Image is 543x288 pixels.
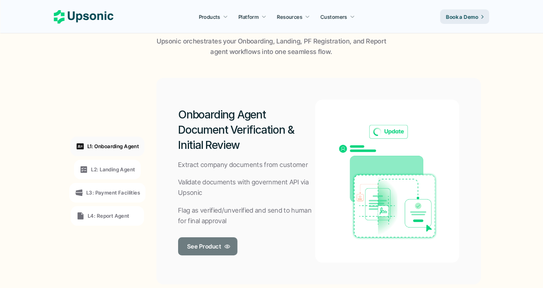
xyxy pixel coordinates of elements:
[91,166,135,173] p: L2: Landing Agent
[178,177,315,198] p: Validate documents with government API via Upsonic
[87,142,139,150] p: L1: Onboarding Agent
[88,212,129,220] p: L4: Report Agent
[446,13,478,21] p: Book a Demo
[238,13,259,21] p: Platform
[194,10,232,23] a: Products
[178,107,315,153] h2: Onboarding Agent Document Verification & Initial Review
[178,205,315,226] p: Flag as verified/unverified and send to human for final approval
[440,9,489,24] a: Book a Demo
[154,36,390,57] p: Upsonic orchestrates your Onboarding, Landing, PF Registration, and Report agent workflows into o...
[187,241,221,251] p: See Product
[86,189,140,196] p: L3: Payment Facilities
[199,13,220,21] p: Products
[321,13,347,21] p: Customers
[178,160,308,170] p: Extract company documents from customer
[277,13,303,21] p: Resources
[178,237,238,255] a: See Product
